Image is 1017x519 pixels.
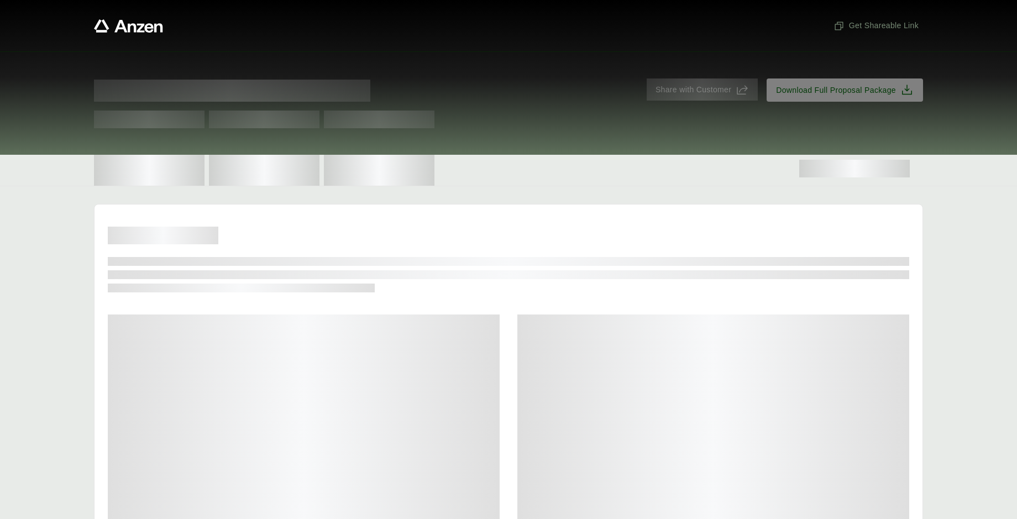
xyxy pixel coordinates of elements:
[94,111,205,128] span: Test
[833,20,919,32] span: Get Shareable Link
[209,111,319,128] span: Test
[94,80,370,102] span: Proposal for
[829,15,923,36] button: Get Shareable Link
[324,111,434,128] span: Test
[656,84,731,96] span: Share with Customer
[94,19,163,33] a: Anzen website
